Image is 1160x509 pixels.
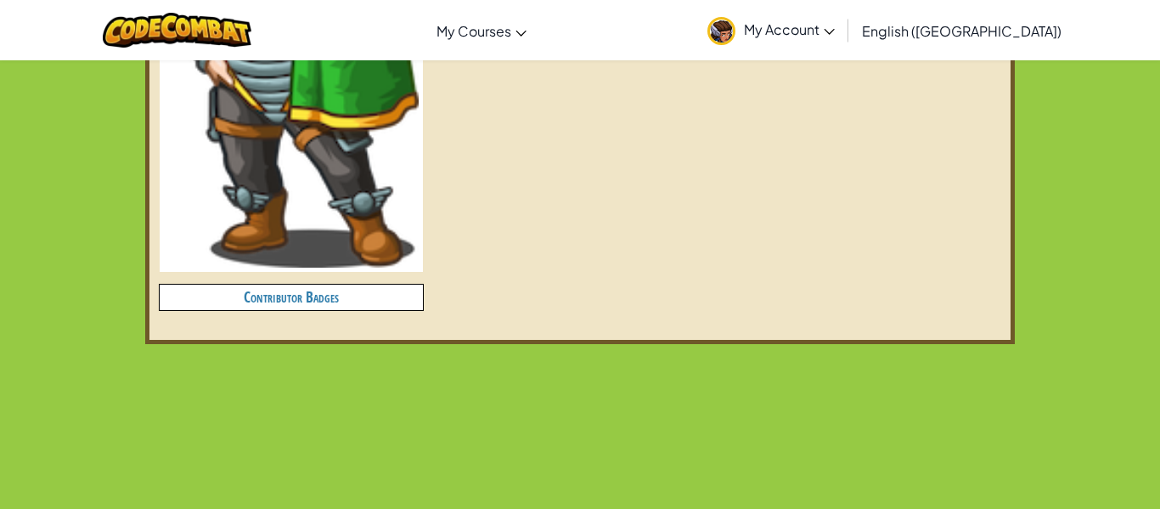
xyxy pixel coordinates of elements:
[744,20,835,38] span: My Account
[853,8,1070,54] a: English ([GEOGRAPHIC_DATA])
[707,17,735,45] img: avatar
[699,3,843,57] a: My Account
[160,285,423,309] h4: Contributor Badges
[103,13,251,48] img: CodeCombat logo
[428,8,535,54] a: My Courses
[862,22,1061,40] span: English ([GEOGRAPHIC_DATA])
[436,22,511,40] span: My Courses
